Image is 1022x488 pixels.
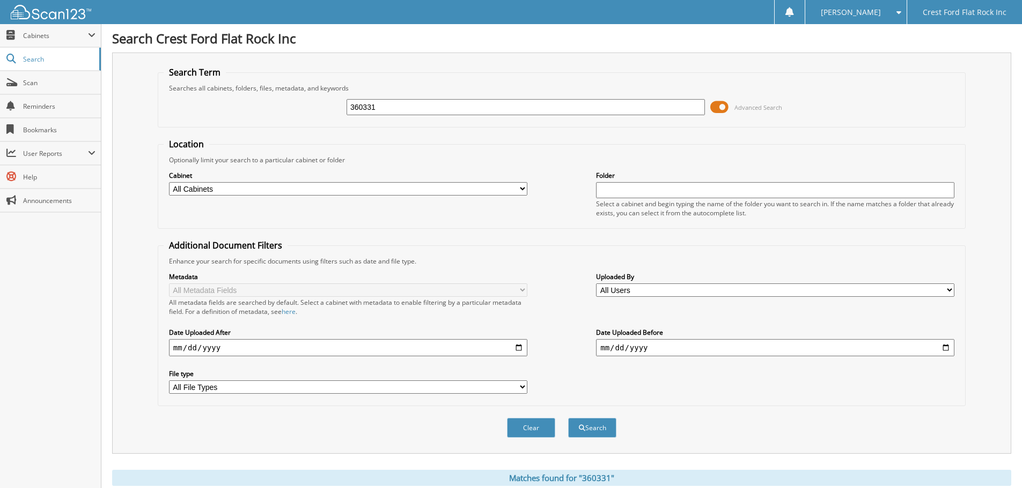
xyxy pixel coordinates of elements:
[11,5,91,19] img: scan123-logo-white.svg
[164,84,960,93] div: Searches all cabinets, folders, files, metadata, and keywords
[596,339,954,356] input: end
[164,138,209,150] legend: Location
[596,272,954,281] label: Uploaded By
[23,55,94,64] span: Search
[23,31,88,40] span: Cabinets
[112,29,1011,47] h1: Search Crest Ford Flat Rock Inc
[23,78,95,87] span: Scan
[164,66,226,78] legend: Search Term
[596,171,954,180] label: Folder
[23,196,95,205] span: Announcements
[23,172,95,182] span: Help
[923,9,1006,16] span: Crest Ford Flat Rock Inc
[968,437,1022,488] iframe: Chat Widget
[821,9,881,16] span: [PERSON_NAME]
[507,418,555,438] button: Clear
[23,149,88,158] span: User Reports
[164,257,960,266] div: Enhance your search for specific documents using filters such as date and file type.
[734,103,782,111] span: Advanced Search
[169,298,527,316] div: All metadata fields are searched by default. Select a cabinet with metadata to enable filtering b...
[23,102,95,111] span: Reminders
[169,272,527,281] label: Metadata
[164,239,288,251] legend: Additional Document Filters
[596,328,954,337] label: Date Uploaded Before
[112,470,1011,486] div: Matches found for "360331"
[169,339,527,356] input: start
[169,369,527,378] label: File type
[568,418,616,438] button: Search
[23,125,95,134] span: Bookmarks
[164,155,960,164] div: Optionally limit your search to a particular cabinet or folder
[596,199,954,217] div: Select a cabinet and begin typing the name of the folder you want to search in. If the name match...
[169,328,527,337] label: Date Uploaded After
[282,307,296,316] a: here
[169,171,527,180] label: Cabinet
